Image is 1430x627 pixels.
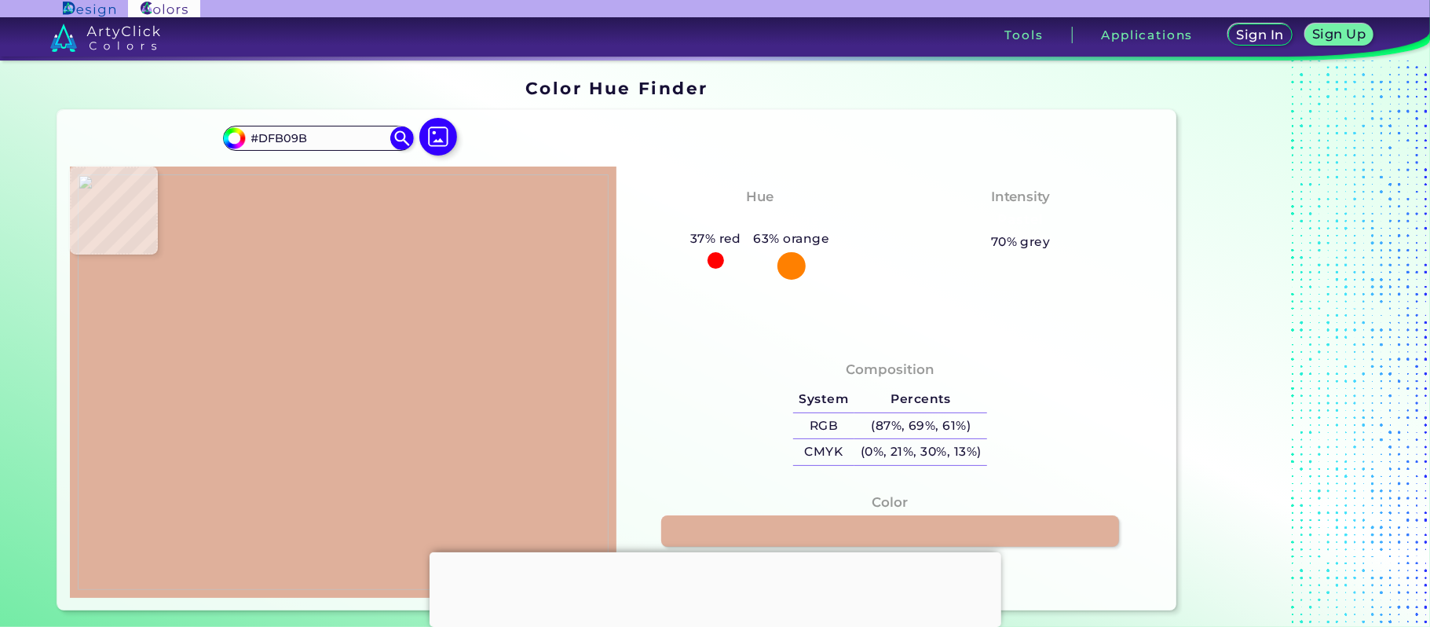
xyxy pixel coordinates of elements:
[419,118,457,156] img: icon picture
[693,211,827,229] h3: Reddish Orange
[793,413,854,439] h5: RGB
[746,185,774,208] h4: Hue
[1231,25,1289,45] a: Sign In
[793,387,854,412] h5: System
[1004,29,1043,41] h3: Tools
[245,127,391,148] input: type color..
[854,387,987,412] h5: Percents
[1183,73,1379,618] iframe: Advertisement
[854,439,987,465] h5: (0%, 21%, 30%, 13%)
[525,76,708,100] h1: Color Hue Finder
[1308,25,1370,45] a: Sign Up
[991,211,1050,229] h3: Pastel
[846,358,934,381] h4: Composition
[684,229,748,249] h5: 37% red
[991,232,1051,252] h5: 70% grey
[63,2,115,16] img: ArtyClick Design logo
[1101,29,1193,41] h3: Applications
[1315,28,1364,40] h5: Sign Up
[50,24,161,52] img: logo_artyclick_colors_white.svg
[78,174,609,591] img: 962bd695-a1b0-41ff-94ea-9e9699b74c7b
[991,185,1051,208] h4: Intensity
[793,439,854,465] h5: CMYK
[390,126,414,150] img: icon search
[430,552,1001,623] iframe: Advertisement
[748,229,836,249] h5: 63% orange
[872,491,909,514] h4: Color
[854,413,987,439] h5: (87%, 69%, 61%)
[1239,29,1282,41] h5: Sign In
